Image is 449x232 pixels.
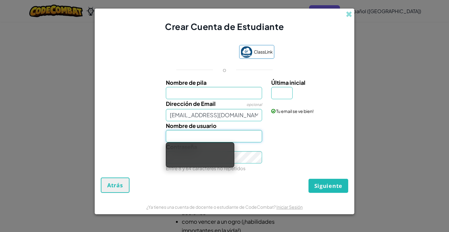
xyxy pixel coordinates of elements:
[314,182,342,189] span: Siguiente
[166,100,216,107] span: Dirección de Email
[276,204,303,210] a: Iniciar Sesión
[146,204,276,210] span: ¿Ya tienes una cuenta de docente o estudiante de CodeCombat?
[166,122,217,129] span: Nombre de usuario
[254,47,273,56] span: ClassLink
[223,66,226,73] p: o
[246,102,262,107] span: opcional
[165,21,284,32] span: Crear Cuenta de Estudiante
[107,181,123,189] span: Atrás
[276,108,314,114] span: Tu email se ve bien!
[166,143,197,150] span: Contraseña
[101,178,130,193] button: Atrás
[166,79,206,86] span: Nombre de pila
[172,46,236,59] iframe: Botón de Acceder con Google
[308,179,348,193] button: Siguiente
[166,165,246,171] small: Entre 8 y 64 caracteres no repetidos
[241,46,252,58] img: classlink-logo-small.png
[271,79,305,86] span: Última inicial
